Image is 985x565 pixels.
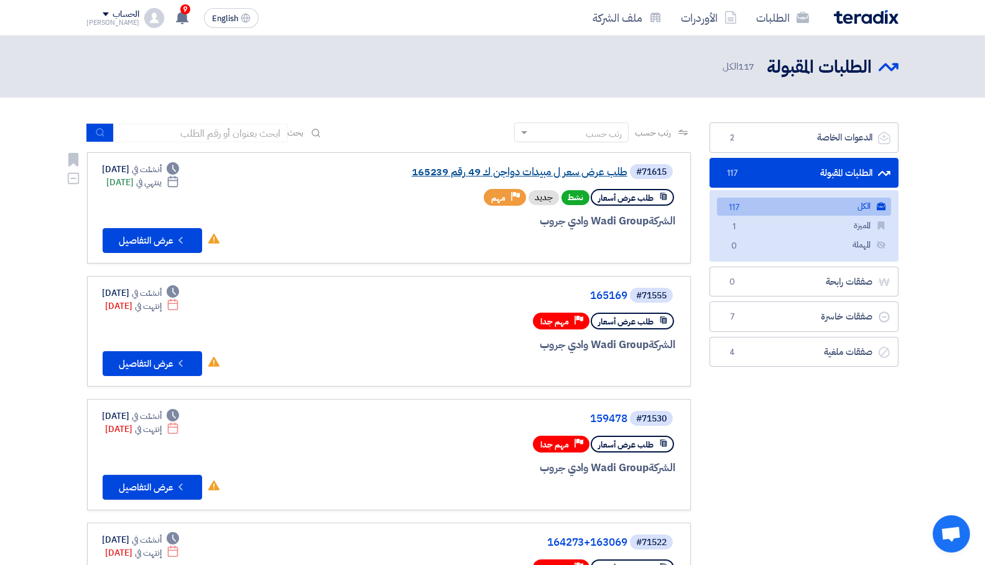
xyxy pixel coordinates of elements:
[135,300,162,313] span: إنتهت في
[636,292,667,300] div: #71555
[103,163,180,176] div: [DATE]
[598,192,654,204] span: طلب عرض أسعار
[710,267,899,297] a: صفقات رابحة0
[529,190,559,205] div: جديد
[379,167,627,178] a: طلب عرض سعر ل مبيدات دواجن ك 49 رقم 165239
[933,515,970,553] div: دردشة مفتوحة
[738,60,755,73] span: 117
[379,413,627,425] a: 159478
[132,533,162,546] span: أنشئت في
[204,8,259,28] button: English
[103,287,180,300] div: [DATE]
[649,460,675,475] span: الشركة
[212,14,238,23] span: English
[540,439,569,451] span: مهم جدا
[636,538,667,547] div: #71522
[598,439,654,451] span: طلب عرض أسعار
[710,301,899,332] a: صفقات خاسرة7
[379,290,627,301] a: 165169
[103,228,202,253] button: عرض التفاصيل
[132,410,162,423] span: أنشئت في
[106,546,180,559] div: [DATE]
[649,213,675,229] span: الشركة
[586,127,622,140] div: رتب حسب
[725,132,740,144] span: 2
[103,351,202,376] button: عرض التفاصيل
[725,167,740,180] span: 117
[87,19,140,26] div: [PERSON_NAME]
[636,415,667,423] div: #71530
[717,236,891,254] a: المهملة
[376,337,675,353] div: Wadi Group وادي جروب
[113,9,139,20] div: الحساب
[103,475,202,500] button: عرض التفاصيل
[723,60,757,74] span: الكل
[379,537,627,548] a: 164273+163069
[136,176,162,189] span: ينتهي في
[727,201,742,214] span: 117
[376,213,675,229] div: Wadi Group وادي جروب
[747,3,819,32] a: الطلبات
[106,423,180,436] div: [DATE]
[834,10,899,24] img: Teradix logo
[649,337,675,352] span: الشركة
[598,316,654,328] span: طلب عرض أسعار
[710,337,899,367] a: صفقات ملغية4
[725,346,740,359] span: 4
[717,217,891,235] a: المميزة
[636,168,667,177] div: #71615
[540,316,569,328] span: مهم جدا
[491,192,506,204] span: مهم
[135,423,162,436] span: إنتهت في
[583,3,672,32] a: ملف الشركة
[107,176,180,189] div: [DATE]
[710,158,899,188] a: الطلبات المقبولة117
[376,460,675,476] div: Wadi Group وادي جروب
[725,276,740,288] span: 0
[132,163,162,176] span: أنشئت في
[288,126,304,139] span: بحث
[103,533,180,546] div: [DATE]
[180,4,190,14] span: 9
[135,546,162,559] span: إنتهت في
[727,221,742,234] span: 1
[727,240,742,253] span: 0
[132,287,162,300] span: أنشئت في
[725,311,740,323] span: 7
[114,124,288,142] input: ابحث بعنوان أو رقم الطلب
[767,55,872,80] h2: الطلبات المقبولة
[106,300,180,313] div: [DATE]
[144,8,164,28] img: profile_test.png
[635,126,670,139] span: رتب حسب
[672,3,747,32] a: الأوردرات
[717,198,891,216] a: الكل
[103,410,180,423] div: [DATE]
[710,122,899,153] a: الدعوات الخاصة2
[562,190,590,205] span: نشط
